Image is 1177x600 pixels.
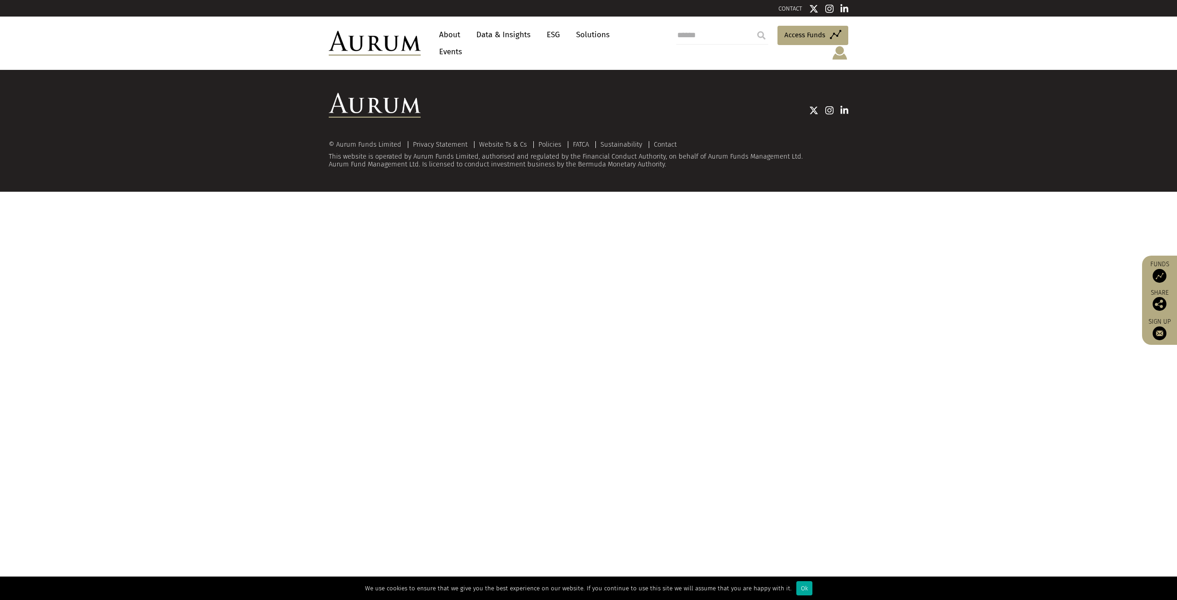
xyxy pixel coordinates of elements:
div: © Aurum Funds Limited [329,141,406,148]
div: This website is operated by Aurum Funds Limited, authorised and regulated by the Financial Conduc... [329,141,848,169]
img: Instagram icon [825,106,834,115]
a: Contact [654,140,677,149]
img: Linkedin icon [840,106,849,115]
a: CONTACT [778,5,802,12]
img: Twitter icon [809,106,818,115]
a: Sustainability [600,140,642,149]
a: Solutions [571,26,614,43]
a: About [434,26,465,43]
a: Events [434,43,462,60]
a: Policies [538,140,561,149]
img: Aurum Logo [329,93,421,118]
a: Website Ts & Cs [479,140,527,149]
input: Submit [752,26,771,45]
a: ESG [542,26,565,43]
img: Twitter icon [809,4,818,13]
a: Privacy Statement [413,140,468,149]
img: Aurum [329,31,421,56]
a: FATCA [573,140,589,149]
a: Data & Insights [472,26,535,43]
img: Linkedin icon [840,4,849,13]
img: Instagram icon [825,4,834,13]
img: account-icon.svg [831,45,848,61]
a: Access Funds [777,26,848,45]
span: Access Funds [784,29,825,40]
